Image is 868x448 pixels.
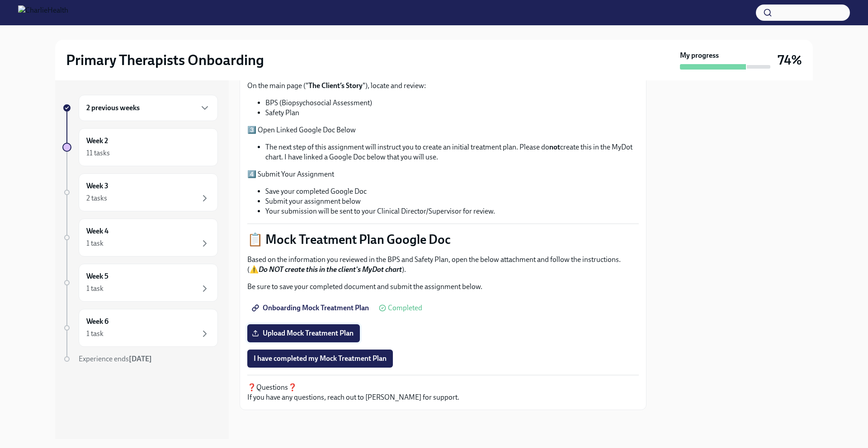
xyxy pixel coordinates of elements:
p: 📋 Mock Treatment Plan Google Doc [247,231,639,247]
strong: The Client’s Story [308,81,363,90]
li: Submit your assignment below [265,196,639,206]
img: CharlieHealth [18,5,68,20]
a: Onboarding Mock Treatment Plan [247,299,375,317]
span: Experience ends [79,355,152,363]
p: 3️⃣ Open Linked Google Doc Below [247,125,639,135]
li: BPS (Biopsychosocial Assessment) [265,98,639,108]
div: 2 tasks [86,193,107,203]
div: 11 tasks [86,148,110,158]
h6: 2 previous weeks [86,103,140,113]
p: ❓Questions❓ If you have any questions, reach out to [PERSON_NAME] for support. [247,383,639,402]
span: I have completed my Mock Treatment Plan [254,354,387,363]
li: Safety Plan [265,108,639,118]
strong: My progress [680,51,719,61]
p: Be sure to save your completed document and submit the assignment below. [247,282,639,292]
a: Week 51 task [62,264,218,302]
label: Upload Mock Treatment Plan [247,324,360,342]
strong: not [549,143,560,151]
h6: Week 2 [86,136,108,146]
h6: Week 3 [86,181,108,191]
div: 1 task [86,238,104,248]
p: 4️⃣ Submit Your Assignment [247,169,639,179]
a: Week 41 task [62,219,218,257]
span: Onboarding Mock Treatment Plan [254,303,369,313]
p: 2️⃣ Review the Client Information On the main page (" "), locate and review: [247,71,639,91]
a: Week 61 task [62,309,218,347]
strong: Do NOT create this in the client's MyDot chart [259,265,402,274]
h3: 74% [778,52,802,68]
h6: Week 5 [86,271,108,281]
button: I have completed my Mock Treatment Plan [247,350,393,368]
div: 1 task [86,329,104,339]
div: 1 task [86,284,104,294]
h6: Week 4 [86,226,108,236]
a: Week 32 tasks [62,173,218,211]
li: The next step of this assignment will instruct you to create an initial treatment plan. Please do... [265,142,639,162]
h2: Primary Therapists Onboarding [66,51,264,69]
li: Your submission will be sent to your Clinical Director/Supervisor for review. [265,206,639,216]
li: Save your completed Google Doc [265,187,639,196]
strong: [DATE] [129,355,152,363]
h6: Week 6 [86,317,108,327]
span: Completed [388,304,422,312]
p: Based on the information you reviewed in the BPS and Safety Plan, open the below attachment and f... [247,255,639,275]
span: Upload Mock Treatment Plan [254,329,354,338]
a: Week 211 tasks [62,128,218,166]
div: 2 previous weeks [79,95,218,121]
